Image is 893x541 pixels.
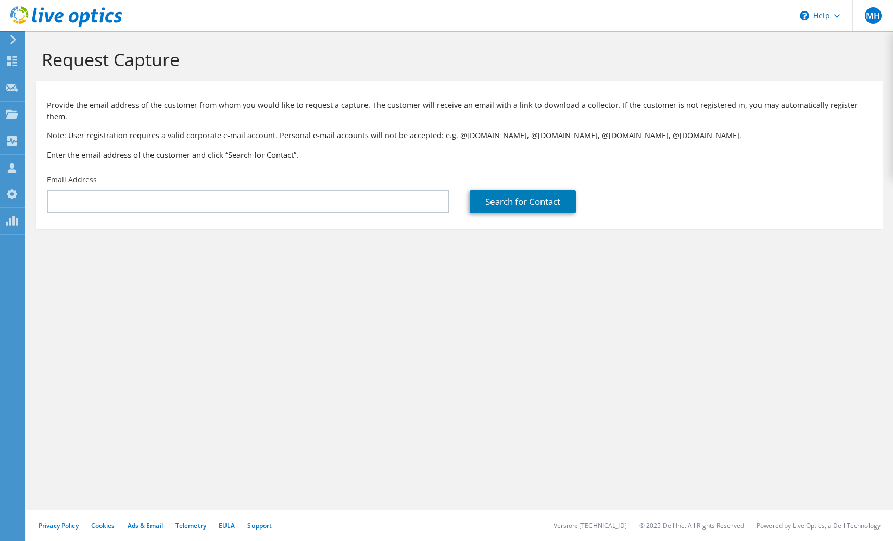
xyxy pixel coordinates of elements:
a: Privacy Policy [39,521,79,530]
h1: Request Capture [42,48,872,70]
li: Powered by Live Optics, a Dell Technology [757,521,881,530]
p: Note: User registration requires a valid corporate e-mail account. Personal e-mail accounts will ... [47,130,872,141]
li: © 2025 Dell Inc. All Rights Reserved [639,521,744,530]
h3: Enter the email address of the customer and click “Search for Contact”. [47,149,872,161]
a: Ads & Email [128,521,163,530]
a: Telemetry [175,521,206,530]
span: MH [865,7,882,24]
a: Support [247,521,272,530]
svg: \n [800,11,809,20]
a: Cookies [91,521,115,530]
a: Search for Contact [470,190,576,213]
p: Provide the email address of the customer from whom you would like to request a capture. The cust... [47,100,872,122]
li: Version: [TECHNICAL_ID] [554,521,627,530]
label: Email Address [47,175,97,185]
a: EULA [219,521,235,530]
